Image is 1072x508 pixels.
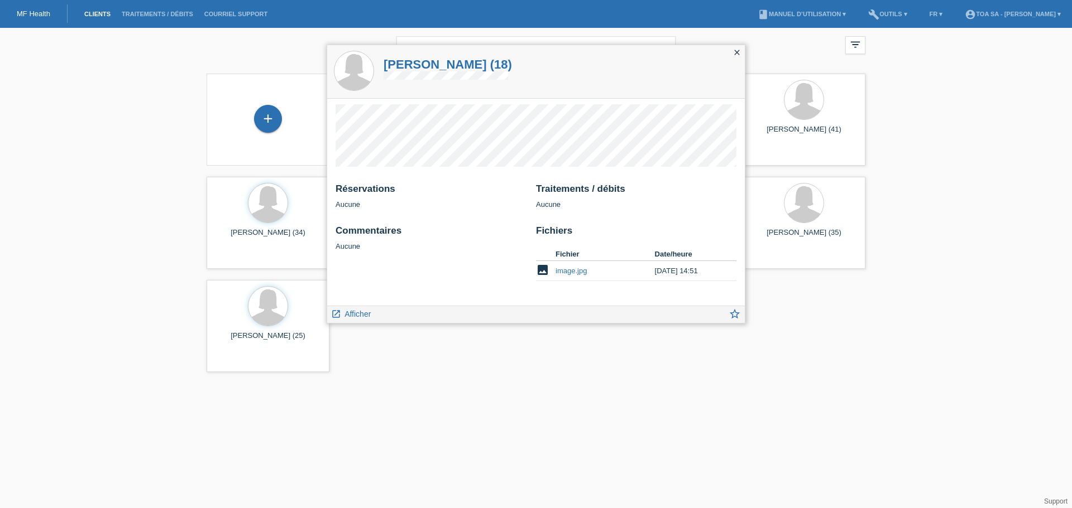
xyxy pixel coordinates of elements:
[655,248,721,261] th: Date/heure
[331,306,371,320] a: launch Afficher
[384,57,512,71] a: [PERSON_NAME] (18)
[752,11,851,17] a: bookManuel d’utilisation ▾
[924,11,949,17] a: FR ▾
[556,267,587,275] a: image.jpg
[336,225,528,242] h2: Commentaires
[216,228,320,246] div: [PERSON_NAME] (34)
[752,228,856,246] div: [PERSON_NAME] (35)
[199,11,273,17] a: Courriel Support
[729,309,741,323] a: star_border
[336,183,528,209] div: Aucune
[863,11,912,17] a: buildOutils ▾
[255,109,281,128] div: Enregistrer le client
[396,36,676,62] input: Recherche...
[536,183,736,200] h2: Traitements / débits
[331,309,341,319] i: launch
[729,308,741,320] i: star_border
[868,9,879,20] i: build
[216,331,320,349] div: [PERSON_NAME] (25)
[536,183,736,209] div: Aucune
[556,248,655,261] th: Fichier
[344,309,371,318] span: Afficher
[959,11,1066,17] a: account_circleTOA SA - [PERSON_NAME] ▾
[336,225,528,250] div: Aucune
[733,48,741,57] i: close
[116,11,199,17] a: Traitements / débits
[17,9,50,18] a: MF Health
[752,125,856,143] div: [PERSON_NAME] (41)
[79,11,116,17] a: Clients
[536,263,549,277] i: image
[336,183,528,200] h2: Réservations
[965,9,976,20] i: account_circle
[536,225,736,242] h2: Fichiers
[655,261,721,281] td: [DATE] 14:51
[849,38,862,51] i: filter_list
[1044,497,1068,505] a: Support
[758,9,769,20] i: book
